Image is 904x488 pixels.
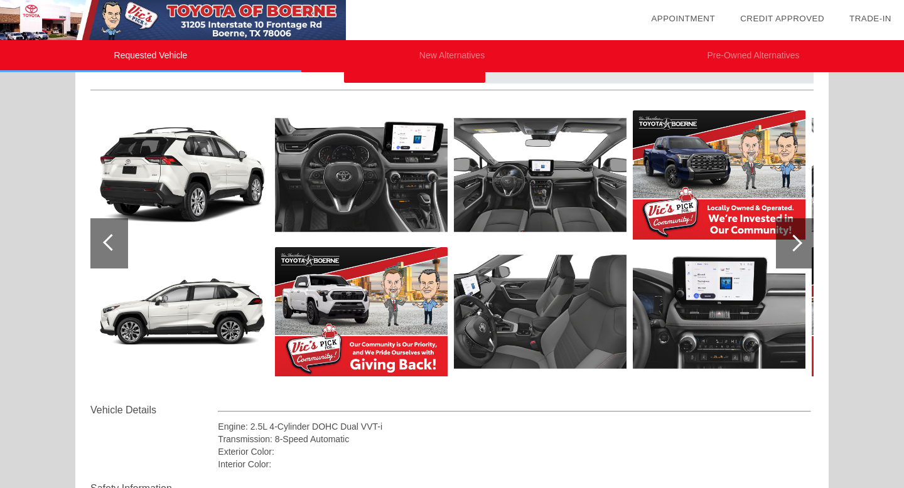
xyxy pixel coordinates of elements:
div: Interior Color: [218,458,811,470]
img: image.aspx [454,110,627,240]
div: Exterior Color: [218,445,811,458]
a: Appointment [651,14,715,23]
div: Engine: 2.5L 4-Cylinder DOHC Dual VVT-i [218,420,811,433]
div: Vehicle Details [90,403,218,418]
img: image.aspx [275,110,448,240]
img: image.aspx [275,247,448,376]
li: Pre-Owned Alternatives [603,40,904,72]
img: image.aspx [454,247,627,376]
div: Transmission: 8-Speed Automatic [218,433,811,445]
img: image.aspx [96,247,269,376]
a: Credit Approved [740,14,824,23]
li: New Alternatives [301,40,603,72]
img: image.aspx [633,110,805,240]
a: Trade-In [849,14,891,23]
img: image.aspx [633,247,805,376]
img: image.aspx [96,110,269,240]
